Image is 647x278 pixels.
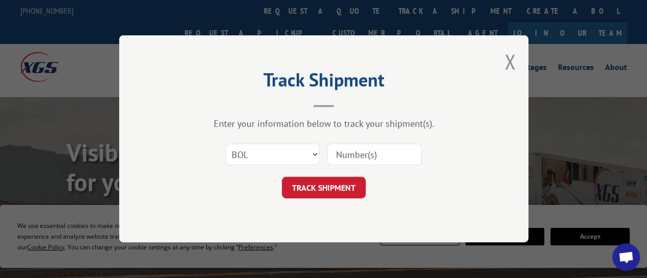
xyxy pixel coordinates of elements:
h2: Track Shipment [170,73,477,92]
div: Open chat [612,243,640,271]
input: Number(s) [327,144,421,166]
button: Close modal [504,48,516,75]
div: Enter your information below to track your shipment(s). [170,118,477,130]
button: TRACK SHIPMENT [282,177,366,199]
